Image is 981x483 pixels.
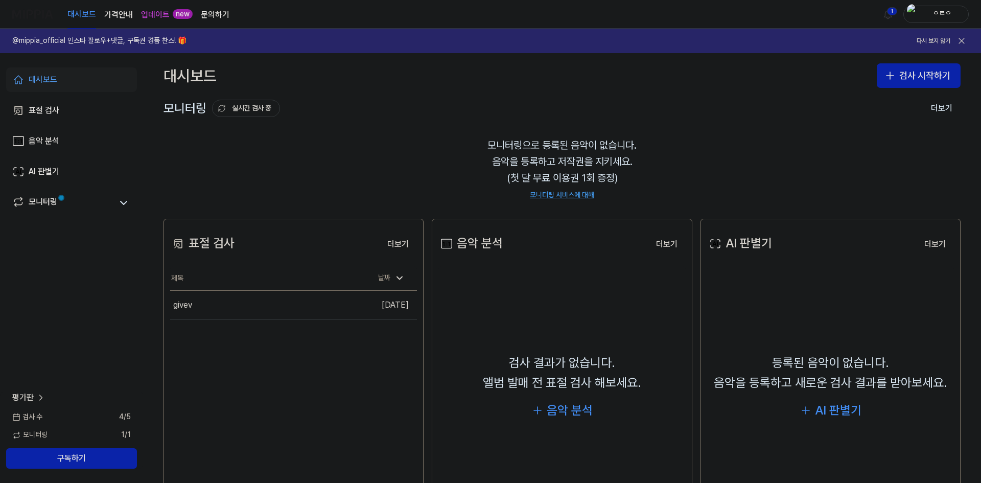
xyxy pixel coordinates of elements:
[917,37,950,45] button: 다시 보지 않기
[12,392,46,404] a: 평가판
[121,430,131,440] span: 1 / 1
[379,234,417,255] button: 더보기
[29,104,59,117] div: 표절 검사
[714,353,947,393] div: 등록된 음악이 없습니다. 음악을 등록하고 새로운 검사 결과를 받아보세요.
[922,8,962,19] div: ㅇㄹㅇ
[483,353,641,393] div: 검사 결과가 없습니다. 앨범 발매 전 표절 검사 해보세요.
[170,234,235,253] div: 표절 검사
[141,9,170,21] a: 업데이트
[355,291,417,320] td: [DATE]
[903,6,969,23] button: profileㅇㄹㅇ
[379,233,417,255] a: 더보기
[648,234,686,255] button: 더보기
[6,448,137,469] button: 구독하기
[6,67,137,92] a: 대시보드
[916,234,954,255] button: 더보기
[438,234,503,253] div: 음악 분석
[547,401,593,420] div: 음악 분석
[6,129,137,153] a: 음악 분석
[648,233,686,255] a: 더보기
[887,7,897,15] div: 1
[67,1,96,29] a: 대시보드
[12,430,48,440] span: 모니터링
[6,159,137,184] a: AI 판별기
[800,401,861,420] button: AI 판별기
[12,196,112,210] a: 모니터링
[163,99,280,118] div: 모니터링
[12,412,42,422] span: 검사 수
[815,401,861,420] div: AI 판별기
[201,9,229,21] a: 문의하기
[29,196,57,210] div: 모니터링
[882,8,894,20] img: 알림
[104,9,133,21] a: 가격안내
[119,412,131,422] span: 4 / 5
[163,125,961,213] div: 모니터링으로 등록된 음악이 없습니다. 음악을 등록하고 저작권을 지키세요. (첫 달 무료 이용권 1회 증정)
[530,190,594,200] a: 모니터링 서비스에 대해
[877,63,961,88] button: 검사 시작하기
[29,166,59,178] div: AI 판별기
[531,401,593,420] button: 음악 분석
[173,299,192,311] div: givev
[173,9,193,19] div: new
[163,63,217,88] div: 대시보드
[880,6,896,22] button: 알림1
[707,234,772,253] div: AI 판별기
[907,4,919,25] img: profile
[374,270,409,286] div: 날짜
[12,36,186,46] h1: @mippia_official 인스타 팔로우+댓글, 구독권 경품 찬스! 🎁
[916,233,954,255] a: 더보기
[923,98,961,119] button: 더보기
[170,266,355,291] th: 제목
[6,98,137,123] a: 표절 검사
[29,74,57,86] div: 대시보드
[12,392,34,404] span: 평가판
[212,100,280,117] button: 실시간 검사 중
[29,135,59,147] div: 음악 분석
